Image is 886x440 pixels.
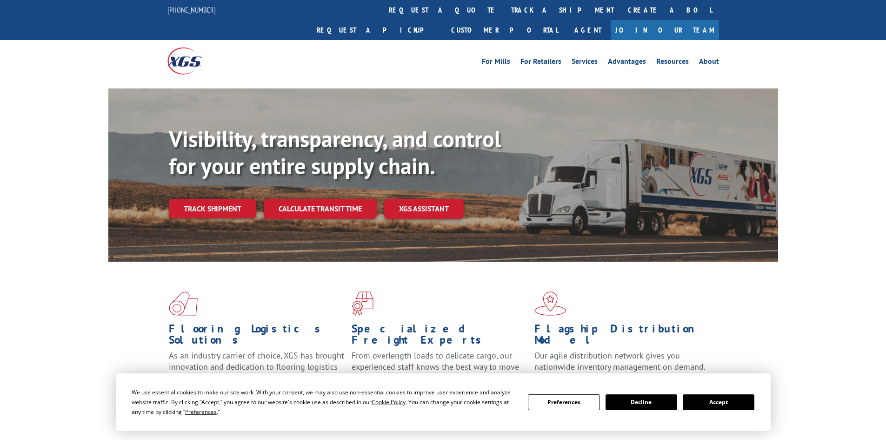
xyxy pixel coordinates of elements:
div: We use essential cookies to make our site work. With your consent, we may also use non-essential ... [132,387,517,417]
a: [PHONE_NUMBER] [167,5,216,14]
a: About [699,58,719,68]
a: For Mills [482,58,510,68]
span: Preferences [185,408,217,416]
button: Preferences [528,394,600,410]
span: Our agile distribution network gives you nationwide inventory management on demand. [534,350,706,372]
a: For Retailers [520,58,561,68]
a: XGS ASSISTANT [384,199,464,219]
a: Customer Portal [444,20,565,40]
p: From overlength loads to delicate cargo, our experienced staff knows the best way to move your fr... [352,350,527,392]
img: xgs-icon-flagship-distribution-model-red [534,291,566,316]
button: Decline [606,394,677,410]
div: Cookie Consent Prompt [116,373,771,431]
a: Track shipment [169,199,256,218]
span: As an industry carrier of choice, XGS has brought innovation and dedication to flooring logistics... [169,350,344,383]
span: Cookie Policy [372,398,406,406]
button: Accept [683,394,754,410]
a: Request a pickup [310,20,444,40]
a: Join Our Team [611,20,719,40]
a: Services [572,58,598,68]
h1: Flooring Logistics Solutions [169,323,345,350]
a: Resources [656,58,689,68]
b: Visibility, transparency, and control for your entire supply chain. [169,124,501,180]
a: Agent [565,20,611,40]
h1: Specialized Freight Experts [352,323,527,350]
a: Advantages [608,58,646,68]
a: Calculate transit time [264,199,377,219]
h1: Flagship Distribution Model [534,323,710,350]
img: xgs-icon-total-supply-chain-intelligence-red [169,291,198,316]
img: xgs-icon-focused-on-flooring-red [352,291,373,316]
